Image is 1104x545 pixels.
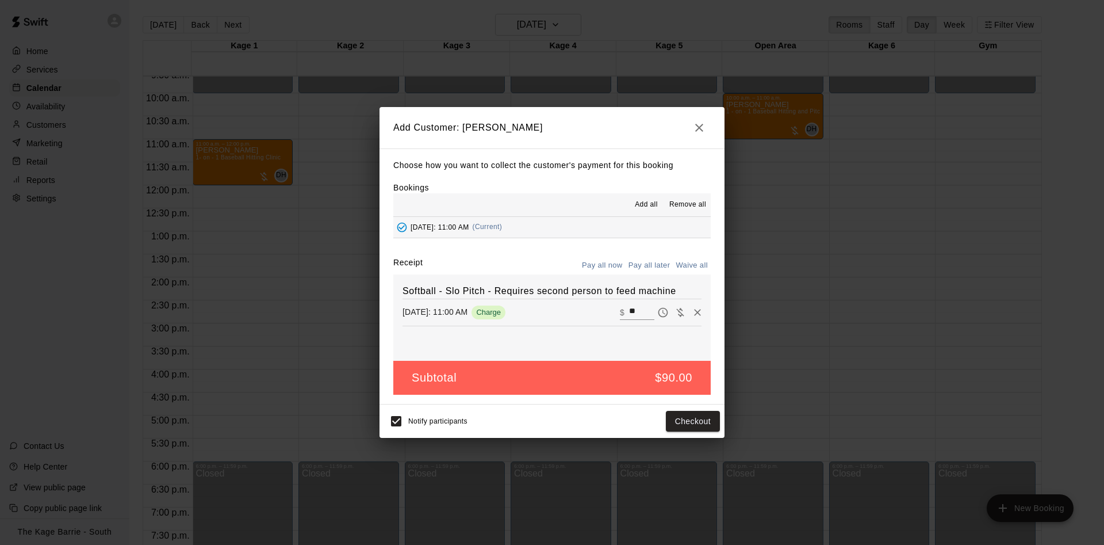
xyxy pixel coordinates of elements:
span: Add all [635,199,658,211]
h2: Add Customer: [PERSON_NAME] [379,107,724,148]
h6: Softball - Slo Pitch - Requires second person to feed machine [402,284,701,299]
button: Remove [689,304,706,321]
h5: $90.00 [655,370,692,386]
button: Waive all [673,257,711,275]
button: Added - Collect Payment[DATE]: 11:00 AM(Current) [393,217,711,238]
span: Charge [471,308,505,317]
button: Add all [628,196,665,214]
button: Remove all [665,196,711,214]
span: (Current) [473,223,503,231]
button: Pay all now [579,257,626,275]
button: Pay all later [626,257,673,275]
span: [DATE]: 11:00 AM [411,223,469,231]
span: Notify participants [408,417,467,425]
label: Bookings [393,183,429,192]
span: Pay later [654,307,672,317]
p: [DATE]: 11:00 AM [402,306,467,318]
h5: Subtotal [412,370,457,386]
button: Added - Collect Payment [393,219,411,236]
p: Choose how you want to collect the customer's payment for this booking [393,158,711,173]
button: Checkout [666,411,720,432]
p: $ [620,307,624,318]
label: Receipt [393,257,423,275]
span: Remove all [669,199,706,211]
span: Waive payment [672,307,689,317]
